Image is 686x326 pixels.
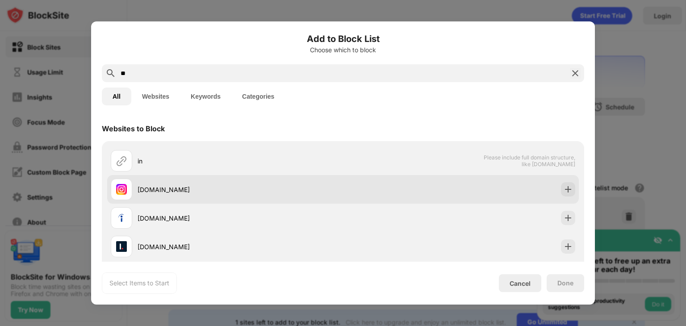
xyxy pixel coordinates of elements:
[116,155,127,166] img: url.svg
[116,241,127,252] img: favicons
[138,242,343,251] div: [DOMAIN_NAME]
[131,88,180,105] button: Websites
[102,46,584,54] div: Choose which to block
[102,88,131,105] button: All
[138,156,343,166] div: in
[180,88,231,105] button: Keywords
[483,154,575,167] span: Please include full domain structure, like [DOMAIN_NAME]
[138,185,343,194] div: [DOMAIN_NAME]
[231,88,285,105] button: Categories
[102,124,165,133] div: Websites to Block
[570,68,581,79] img: search-close
[557,280,573,287] div: Done
[116,184,127,195] img: favicons
[105,68,116,79] img: search.svg
[510,280,531,287] div: Cancel
[102,32,584,46] h6: Add to Block List
[109,279,169,288] div: Select Items to Start
[116,213,127,223] img: favicons
[138,213,343,223] div: [DOMAIN_NAME]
